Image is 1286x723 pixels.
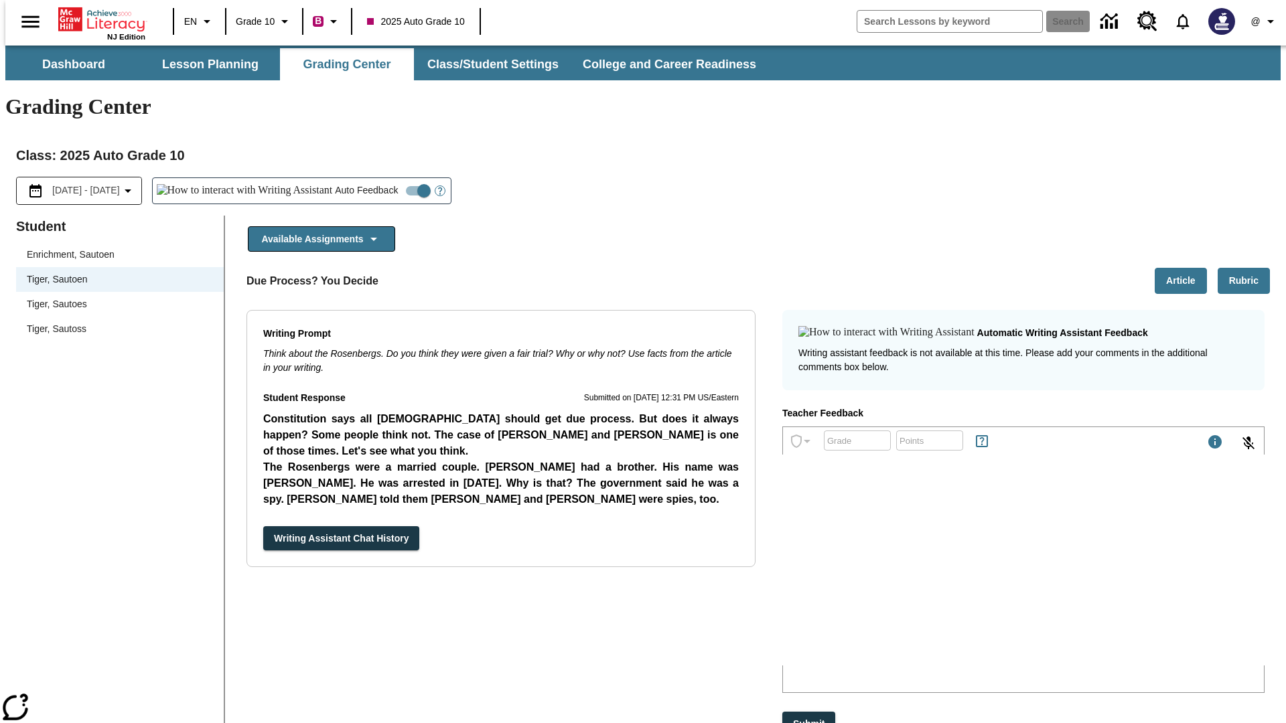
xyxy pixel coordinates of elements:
div: Grade: Letters, numbers, %, + and - are allowed. [824,430,891,451]
div: Enrichment, Sautoen [16,242,224,267]
svg: Collapse Date Range Filter [120,183,136,199]
div: Think about the Rosenbergs. Do you think they were given a fair trial? Why or why not? Use facts ... [263,347,739,375]
p: Student [16,216,224,237]
span: @ [1251,15,1260,29]
div: SubNavbar [5,48,768,80]
button: Rules for Earning Points and Achievements, Will open in new tab [969,428,995,455]
div: Tiger, Sautoes [16,292,224,317]
input: search field [857,11,1042,32]
body: Type your response here. [5,11,196,319]
div: SubNavbar [5,46,1281,80]
button: Lesson Planning [143,48,277,80]
p: Student Response [263,411,739,510]
span: Enrichment, Sautoen [27,248,213,262]
h1: Grading Center [5,94,1281,119]
button: Open side menu [11,2,50,42]
a: Notifications [1165,4,1200,39]
div: Tiger, Sautoss [16,317,224,341]
button: College and Career Readiness [572,48,767,80]
button: Language: EN, Select a language [178,9,221,33]
p: [PERSON_NAME] and [PERSON_NAME] were arrested. They were put on tri [263,507,739,524]
p: Student Response [263,391,346,406]
button: Boost Class color is violet red. Change class color [307,9,347,33]
h2: Class : 2025 Auto Grade 10 [16,145,1270,166]
input: Points: Must be equal to or less than 25. [896,422,963,458]
a: Home [58,6,145,33]
p: Writing assistant feedback is not available at this time. Please add your comments in the additio... [798,346,1248,374]
span: Tiger, Sautoes [27,297,213,311]
img: Avatar [1208,8,1235,35]
p: Constitution says all [DEMOGRAPHIC_DATA] should get due process. But does it always happen? Some ... [263,411,739,459]
span: Auto Feedback [335,183,398,197]
button: Available Assignments [248,226,395,252]
button: Grade: Grade 10, Select a grade [230,9,298,33]
p: Due Process? You Decide [246,273,378,289]
div: Maximum 1000 characters Press Escape to exit toolbar and use left and right arrow keys to access ... [1207,434,1223,453]
img: How to interact with Writing Assistant [157,184,333,197]
span: 2025 Auto Grade 10 [367,15,464,29]
button: Grading Center [280,48,414,80]
button: Rubric, Will open in new tab [1218,268,1270,294]
div: Home [58,5,145,41]
img: How to interact with Writing Assistant [798,326,975,339]
button: Dashboard [7,48,141,80]
span: Tiger, Sautoss [27,322,213,336]
button: Select the date range menu item [22,183,136,199]
span: Grade 10 [236,15,275,29]
button: Select a new avatar [1200,4,1243,39]
p: Unclear and Off-Topic [5,58,196,70]
div: Tiger, Sautoen [16,267,224,292]
button: Open Help for Writing Assistant [429,178,451,204]
button: Click to activate and allow voice recognition [1232,427,1265,459]
button: Article, Will open in new tab [1155,268,1207,294]
span: NJ Edition [107,33,145,41]
p: The Rosenbergs were a married couple. [PERSON_NAME] had a brother. His name was [PERSON_NAME]. He... [263,459,739,507]
a: Resource Center, Will open in new tab [1129,3,1165,39]
span: Tiger, Sautoen [27,272,213,287]
p: Thank you for submitting your answer. Here are things that are working and some suggestions for i... [5,11,196,47]
span: EN [184,15,197,29]
input: Grade: Letters, numbers, %, + and - are allowed. [824,422,891,458]
div: Points: Must be equal to or less than 25. [896,430,963,451]
p: While your response is not relevant to the question, it's vital to focus on the topic at hand. Pl... [5,80,196,141]
p: Submitted on [DATE] 12:31 PM US/Eastern [584,392,739,405]
p: Writing Prompt [263,327,739,341]
span: B [315,13,321,29]
p: Automatic writing assistant feedback [977,326,1148,341]
button: Class/Student Settings [417,48,569,80]
span: [DATE] - [DATE] [52,183,120,197]
p: Teacher Feedback [782,406,1265,421]
a: Data Center [1092,3,1129,40]
button: Profile/Settings [1243,9,1286,33]
button: Writing Assistant Chat History [263,526,419,551]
